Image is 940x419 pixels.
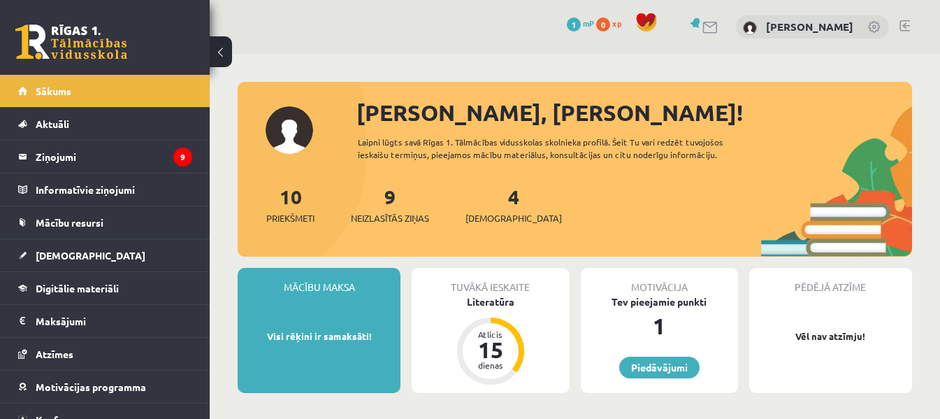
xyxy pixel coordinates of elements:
[351,184,429,225] a: 9Neizlasītās ziņas
[15,24,127,59] a: Rīgas 1. Tālmācības vidusskola
[18,75,192,107] a: Sākums
[358,136,762,161] div: Laipni lūgts savā Rīgas 1. Tālmācības vidusskolas skolnieka profilā. Šeit Tu vari redzēt tuvojošo...
[266,184,314,225] a: 10Priekšmeti
[18,108,192,140] a: Aktuāli
[351,211,429,225] span: Neizlasītās ziņas
[583,17,594,29] span: mP
[567,17,594,29] a: 1 mP
[743,21,757,35] img: Linda Lapsa
[581,268,738,294] div: Motivācija
[36,305,192,337] legend: Maksājumi
[36,118,69,130] span: Aktuāli
[266,211,314,225] span: Priekšmeti
[596,17,628,29] a: 0 xp
[18,141,192,173] a: Ziņojumi9
[36,348,73,360] span: Atzīmes
[245,329,393,343] p: Visi rēķini ir samaksāti!
[36,85,71,97] span: Sākums
[749,268,912,294] div: Pēdējā atzīme
[470,361,512,369] div: dienas
[465,184,562,225] a: 4[DEMOGRAPHIC_DATA]
[412,294,569,309] div: Literatūra
[18,272,192,304] a: Digitālie materiāli
[356,96,912,129] div: [PERSON_NAME], [PERSON_NAME]!
[465,211,562,225] span: [DEMOGRAPHIC_DATA]
[18,305,192,337] a: Maksājumi
[36,216,103,229] span: Mācību resursi
[36,141,192,173] legend: Ziņojumi
[567,17,581,31] span: 1
[173,148,192,166] i: 9
[238,268,400,294] div: Mācību maksa
[36,381,146,393] span: Motivācijas programma
[470,330,512,339] div: Atlicis
[766,20,853,34] a: [PERSON_NAME]
[18,239,192,271] a: [DEMOGRAPHIC_DATA]
[412,268,569,294] div: Tuvākā ieskaite
[470,339,512,361] div: 15
[756,329,905,343] p: Vēl nav atzīmju!
[581,309,738,343] div: 1
[619,357,700,378] a: Piedāvājumi
[18,371,192,403] a: Motivācijas programma
[18,206,192,239] a: Mācību resursi
[412,294,569,387] a: Literatūra Atlicis 15 dienas
[612,17,621,29] span: xp
[18,338,192,370] a: Atzīmes
[36,173,192,206] legend: Informatīvie ziņojumi
[596,17,610,31] span: 0
[36,282,119,294] span: Digitālie materiāli
[36,249,145,262] span: [DEMOGRAPHIC_DATA]
[18,173,192,206] a: Informatīvie ziņojumi
[581,294,738,309] div: Tev pieejamie punkti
